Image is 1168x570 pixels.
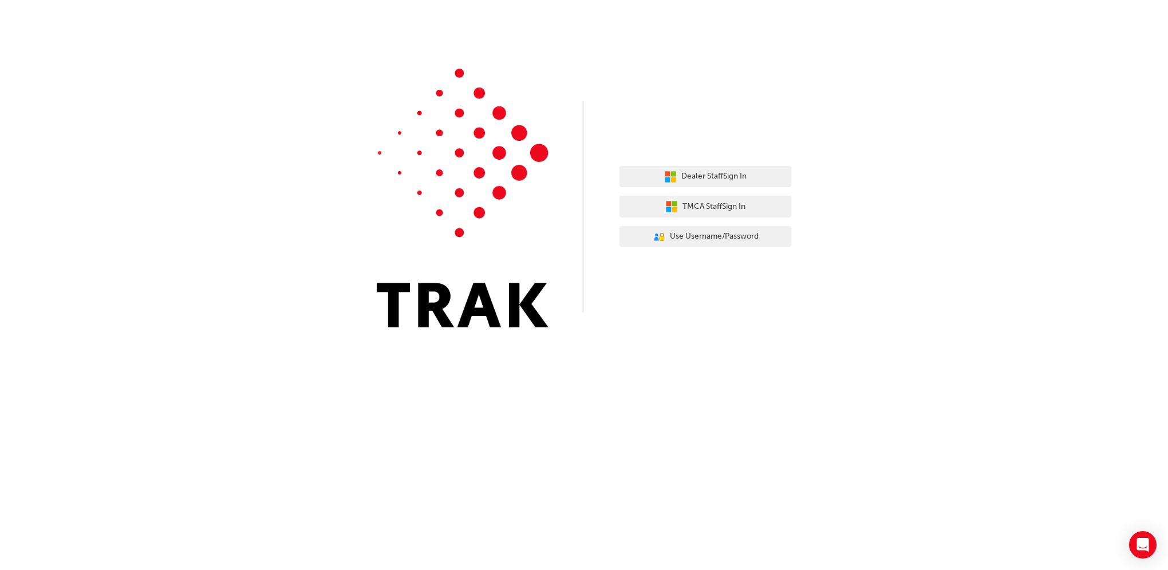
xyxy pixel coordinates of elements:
button: Dealer StaffSign In [619,166,791,188]
span: Use Username/Password [670,230,759,243]
button: Use Username/Password [619,226,791,248]
button: TMCA StaffSign In [619,196,791,217]
span: TMCA Staff Sign In [682,200,745,213]
div: Open Intercom Messenger [1129,531,1157,559]
img: Trak [377,69,549,327]
span: Dealer Staff Sign In [681,170,747,183]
